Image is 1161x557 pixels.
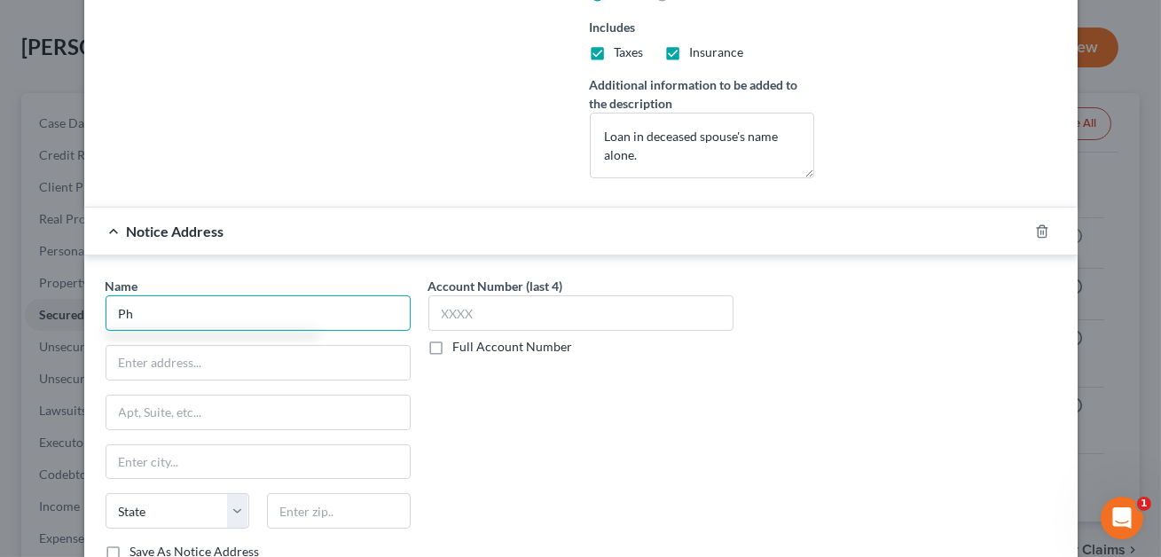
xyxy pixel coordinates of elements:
[590,18,814,36] label: Includes
[1137,497,1151,511] span: 1
[267,493,411,529] input: Enter zip..
[127,223,224,239] span: Notice Address
[106,445,410,479] input: Enter city...
[428,295,733,331] input: XXXX
[106,346,410,380] input: Enter address...
[106,396,410,429] input: Apt, Suite, etc...
[1101,497,1143,539] iframe: Intercom live chat
[615,44,644,59] span: Taxes
[690,44,744,59] span: Insurance
[428,277,563,295] label: Account Number (last 4)
[453,338,573,356] label: Full Account Number
[106,295,411,331] input: Search by name...
[106,278,138,294] span: Name
[590,75,814,113] label: Additional information to be added to the description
